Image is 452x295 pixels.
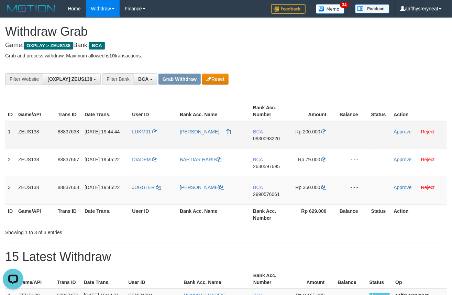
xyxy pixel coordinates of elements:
span: LUKM01 [132,129,151,134]
th: Status [367,269,393,289]
th: Game/API [15,205,55,224]
th: Trans ID [55,205,82,224]
a: Copy 200000 to clipboard [322,129,327,134]
span: [DATE] 19:45:22 [85,157,120,162]
th: ID [5,101,15,121]
span: BCA [253,157,263,162]
a: LUKM01 [132,129,157,134]
span: DIADEM [132,157,151,162]
span: Rp 350.000 [296,185,320,190]
a: Approve [394,157,412,162]
span: [DATE] 19:44:44 [85,129,120,134]
button: Open LiveChat chat widget [3,3,23,23]
th: Date Trans. [82,101,129,121]
a: Approve [394,185,412,190]
img: MOTION_logo.png [5,3,57,14]
span: 88837667 [58,157,79,162]
td: - - - [337,149,368,177]
th: Bank Acc. Number [250,205,290,224]
td: 1 [5,121,15,149]
h1: Withdraw Grab [5,25,447,39]
th: User ID [129,101,177,121]
a: [PERSON_NAME] [180,185,224,190]
a: Reject [421,185,435,190]
th: Bank Acc. Number [251,269,289,289]
div: Showing 1 to 3 of 3 entries [5,226,183,236]
th: Rp 629.000 [290,205,337,224]
th: Status [368,101,391,121]
span: BCA [253,129,263,134]
td: ZEUS138 [15,177,55,205]
span: JUGGLER [132,185,155,190]
img: panduan.png [355,4,389,13]
span: Rp 79.000 [298,157,320,162]
h4: Game: Bank: [5,42,447,49]
th: Trans ID [55,101,82,121]
th: Trans ID [54,269,81,289]
a: Reject [421,129,435,134]
td: 3 [5,177,15,205]
span: Copy 2630597695 to clipboard [253,164,280,169]
span: BCA [89,42,104,50]
th: Amount [289,269,335,289]
th: Action [391,205,447,224]
th: Action [391,101,447,121]
td: 2 [5,149,15,177]
td: ZEUS138 [15,149,55,177]
th: Balance [335,269,367,289]
span: [DATE] 19:45:22 [85,185,120,190]
th: Balance [337,101,368,121]
a: Reject [421,157,435,162]
th: Op [393,269,447,289]
span: Rp 200.000 [296,129,320,134]
span: Copy 2990576061 to clipboard [253,192,280,197]
button: Grab Withdraw [158,74,201,85]
a: DIADEM [132,157,157,162]
button: BCA [134,73,157,85]
button: [OXPLAY] ZEUS138 [43,73,101,85]
a: Approve [394,129,412,134]
th: Date Trans. [81,269,126,289]
td: - - - [337,177,368,205]
span: BCA [138,76,148,82]
a: [PERSON_NAME]---- [180,129,231,134]
th: Bank Acc. Number [250,101,290,121]
div: Filter Website [5,73,43,85]
span: 88837638 [58,129,79,134]
th: Bank Acc. Name [177,101,250,121]
div: Filter Bank [102,73,134,85]
th: Date Trans. [82,205,129,224]
th: Balance [337,205,368,224]
td: ZEUS138 [15,121,55,149]
th: Bank Acc. Name [181,269,250,289]
th: ID [5,205,15,224]
span: Copy 0930093220 to clipboard [253,136,280,141]
td: - - - [337,121,368,149]
a: Copy 79000 to clipboard [322,157,327,162]
th: Bank Acc. Name [177,205,250,224]
h1: 15 Latest Withdraw [5,250,447,264]
a: JUGGLER [132,185,161,190]
p: Grab and process withdraw. Maximum allowed is transactions. [5,52,447,59]
th: Game/API [15,101,55,121]
th: Game/API [16,269,54,289]
th: User ID [126,269,181,289]
th: User ID [129,205,177,224]
th: Status [368,205,391,224]
a: Copy 350000 to clipboard [322,185,327,190]
img: Feedback.jpg [271,4,306,14]
span: BCA [253,185,263,190]
span: OXPLAY > ZEUS138 [24,42,73,50]
strong: 10 [109,53,115,58]
span: 88837668 [58,185,79,190]
th: Amount [290,101,337,121]
span: 34 [340,2,349,8]
img: Button%20Memo.svg [316,4,345,14]
a: BAHTIAR HARIS [180,157,221,162]
span: [OXPLAY] ZEUS138 [47,76,92,82]
button: Reset [202,74,229,85]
